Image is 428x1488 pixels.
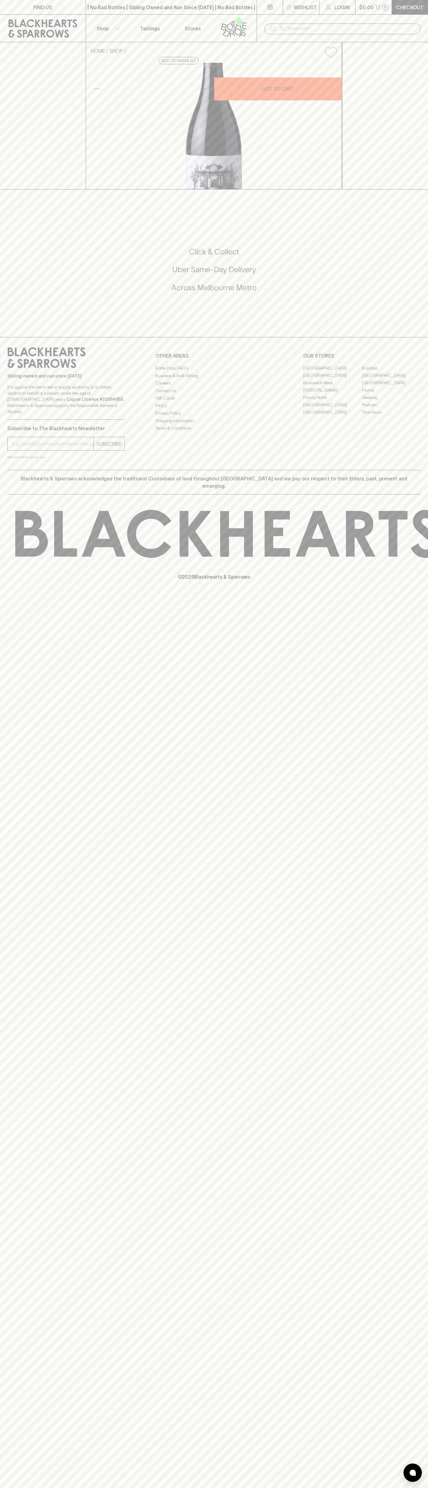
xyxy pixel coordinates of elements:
[155,402,273,409] a: FAQ's
[110,48,123,54] a: SHOP
[155,372,273,379] a: Business & Bulk Gifting
[86,63,342,189] img: 41222.png
[12,439,94,449] input: e.g. jane@blackheartsandsparrows.com.au
[96,440,122,448] p: SUBSCRIBE
[7,425,125,432] p: Subscribe to The Blackhearts Newsletter
[155,417,273,424] a: Shipping Information
[362,408,421,416] a: Thornbury
[410,1470,416,1476] img: bubble-icon
[303,394,362,401] a: Fitzroy North
[7,265,421,275] h5: Uber Same-Day Delivery
[158,57,199,64] button: Add to wishlist
[7,247,421,257] h5: Click & Collect
[384,6,386,9] p: 0
[155,352,273,359] p: OTHER AREAS
[97,25,109,32] p: Shop
[322,45,339,60] button: Add to wishlist
[91,48,105,54] a: HOME
[155,387,273,394] a: Contact Us
[303,386,362,394] a: [PERSON_NAME]
[155,425,273,432] a: Terms & Conditions
[155,380,273,387] a: Careers
[7,373,125,379] p: Sibling owned and run since [DATE]
[7,454,125,460] p: We will never spam you
[171,15,214,42] a: Stores
[155,365,273,372] a: Bottle Drop FAQ's
[86,15,129,42] button: Shop
[303,379,362,386] a: Brunswick West
[303,408,362,416] a: [GEOGRAPHIC_DATA]
[94,437,125,450] button: SUBSCRIBE
[185,25,201,32] p: Stores
[262,85,295,92] p: ADD TO CART
[128,15,171,42] a: Tastings
[362,372,421,379] a: [GEOGRAPHIC_DATA]
[334,4,350,11] p: Login
[294,4,317,11] p: Wishlist
[362,379,421,386] a: [GEOGRAPHIC_DATA]
[303,364,362,372] a: [GEOGRAPHIC_DATA]
[279,24,416,34] input: Try "Pinot noir"
[214,77,342,100] button: ADD TO CART
[362,394,421,401] a: Geelong
[7,283,421,293] h5: Across Melbourne Metro
[396,4,424,11] p: Checkout
[12,475,416,490] p: Blackhearts & Sparrows acknowledges the traditional Custodians of land throughout [GEOGRAPHIC_DAT...
[155,410,273,417] a: Privacy Policy
[303,401,362,408] a: [GEOGRAPHIC_DATA]
[362,401,421,408] a: Prahran
[33,4,52,11] p: FIND US
[362,364,421,372] a: Braddon
[303,372,362,379] a: [GEOGRAPHIC_DATA]
[140,25,160,32] p: Tastings
[67,397,123,402] strong: Liquor License #32064953
[7,222,421,325] div: Call to action block
[303,352,421,359] p: OUR STORES
[155,395,273,402] a: Gift Cards
[7,384,125,415] p: It is against the law to sell or supply alcohol to, or to obtain alcohol on behalf of a person un...
[362,386,421,394] a: Fitzroy
[359,4,374,11] p: $0.00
